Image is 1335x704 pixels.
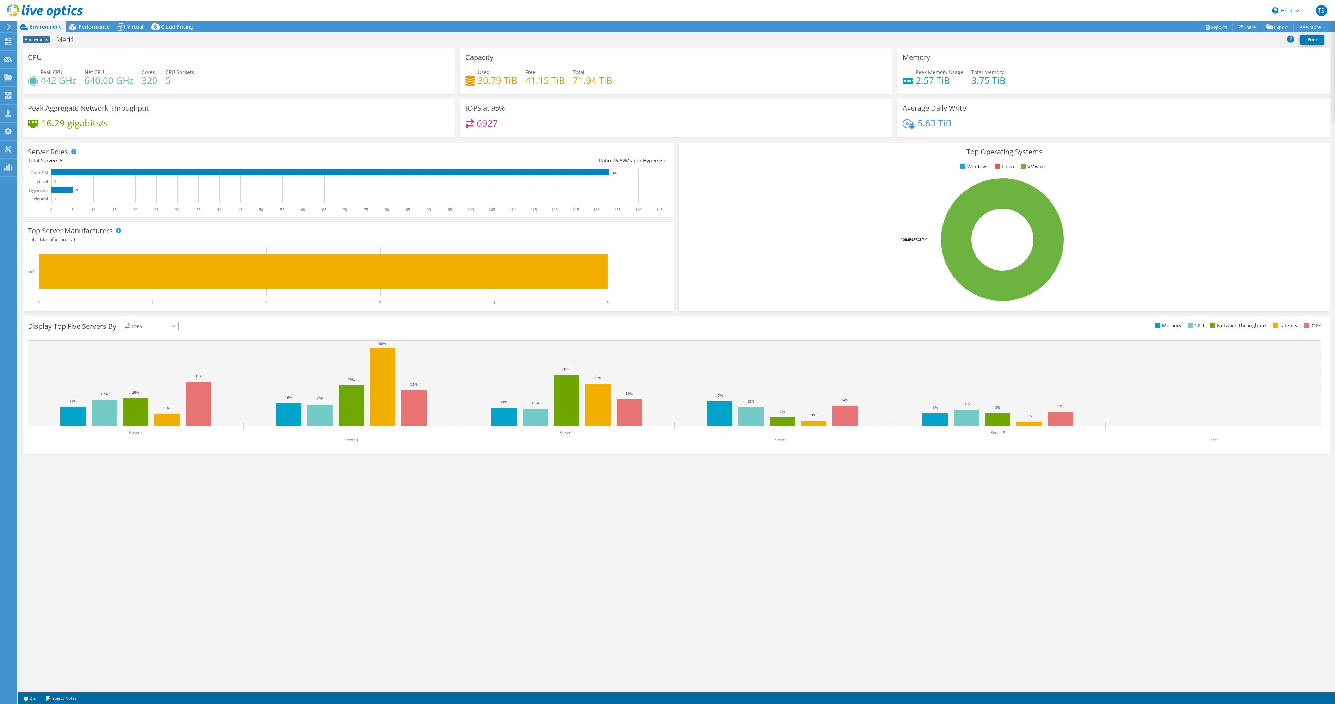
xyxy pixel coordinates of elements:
[914,237,927,242] tspan: ESXi 7.0
[971,76,1006,84] h4: 3.75 TiB
[238,207,242,212] text: 45
[112,207,117,212] text: 15
[280,207,284,212] text: 55
[379,341,386,345] text: 55%
[991,430,1005,435] text: Server 5
[509,207,516,212] text: 110
[196,207,200,212] text: 35
[154,207,159,212] text: 25
[133,207,137,212] text: 20
[656,207,663,212] text: 145
[165,406,170,410] text: 9%
[573,207,579,212] text: 125
[1186,322,1204,329] li: CPU
[132,390,139,394] text: 20%
[30,23,61,30] span: Environment
[1272,7,1278,14] svg: \n
[716,393,723,397] text: 17%
[41,69,62,75] span: Peak CPU
[301,207,305,212] text: 60
[152,300,154,305] text: 1
[593,207,600,212] text: 130
[91,207,95,212] text: 10
[489,207,495,212] text: 105
[73,236,76,243] span: 1
[410,382,418,387] text: 25%
[811,413,816,417] text: 3%
[532,401,539,405] text: 12%
[500,400,507,404] text: 13%
[175,207,179,212] text: 30
[477,119,498,127] h4: 6927
[478,76,517,84] h4: 30.79 TiB
[1057,404,1064,408] text: 10%
[85,76,134,84] h4: 640.00 GHz
[635,207,642,212] text: 140
[563,367,570,371] text: 36%
[1027,414,1032,418] text: 3%
[379,300,381,305] text: 3
[348,157,668,165] div: Ratio: VMs per Hypervisor
[79,23,110,30] span: Performance
[19,694,41,703] a: 2
[69,399,76,403] text: 14%
[780,409,785,413] text: 6%
[551,207,558,212] text: 120
[265,300,267,305] text: 2
[1261,21,1294,32] a: Export
[525,69,536,75] span: Free
[28,236,668,243] h4: Total Manufacturers:
[28,104,149,112] h3: Peak Aggregate Network Throughput
[41,119,108,127] h4: 16.29 gigabits/s
[28,54,42,61] h3: CPU
[1209,322,1266,329] li: Network Throughput
[531,207,537,212] text: 115
[28,227,113,235] h3: Top Server Manufacturers
[41,694,82,703] a: Project Notes
[1293,21,1326,32] a: More
[626,391,633,395] text: 19%
[23,36,50,43] span: Anonymous
[465,104,505,112] h3: IOPS at 95%
[36,179,48,184] text: Virtual
[684,148,1324,156] h3: Top Operating Systems
[1271,322,1297,329] li: Latency
[322,207,326,212] text: 65
[41,76,76,84] h4: 442 GHz
[31,170,48,175] text: Guest VM
[76,189,78,192] text: 5
[1316,5,1327,16] span: TS
[28,270,35,274] text: Dell
[316,396,323,401] text: 15%
[448,207,452,212] text: 95
[901,237,914,242] tspan: 100.0%
[1300,35,1324,45] a: Print
[613,171,618,174] text: 133
[478,69,490,75] span: Used
[217,207,221,212] text: 40
[933,405,938,409] text: 9%
[33,197,48,202] text: Physical
[1302,322,1321,329] li: IOPS
[85,69,104,75] span: Net CPU
[963,402,970,406] text: 11%
[259,207,263,212] text: 50
[123,322,178,331] span: IOPS
[775,438,789,443] text: Server 3
[38,300,40,305] text: 0
[385,207,389,212] text: 80
[72,207,74,212] text: 5
[959,163,989,171] li: Windows
[1232,21,1261,32] a: Share
[993,163,1014,171] li: Linux
[747,399,754,403] text: 13%
[161,23,193,30] span: Cloud Pricing
[607,300,609,305] text: 5
[364,207,368,212] text: 75
[841,397,848,402] text: 14%
[129,430,143,435] text: Server 4
[29,188,48,193] text: Hypervisor
[166,69,194,75] span: CPU Sockets
[612,157,622,164] span: 26.6
[573,76,612,84] h4: 71.94 TiB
